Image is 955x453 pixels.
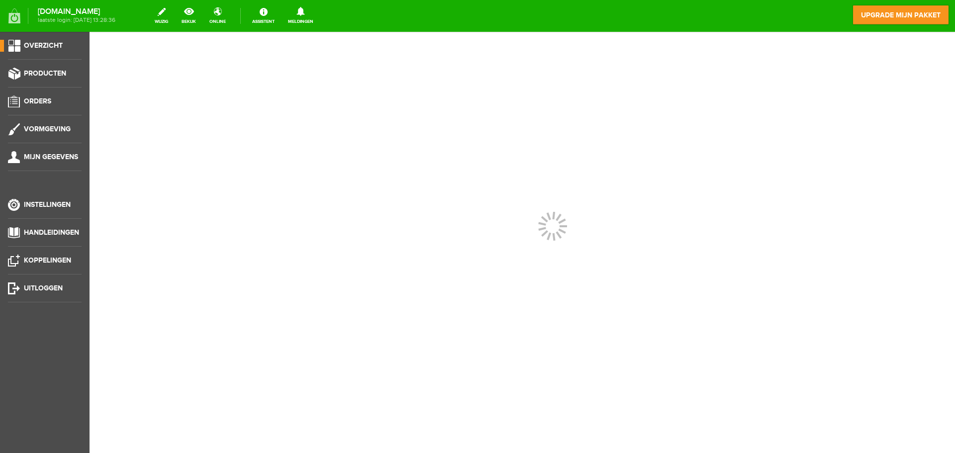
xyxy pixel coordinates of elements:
a: bekijk [176,5,202,27]
a: online [203,5,232,27]
span: Producten [24,69,66,78]
span: laatste login: [DATE] 13:28:36 [38,17,115,23]
span: Orders [24,97,51,105]
a: Meldingen [282,5,319,27]
span: Mijn gegevens [24,153,78,161]
a: wijzig [149,5,174,27]
span: Instellingen [24,200,71,209]
span: Vormgeving [24,125,71,133]
a: upgrade mijn pakket [853,5,949,25]
span: Overzicht [24,41,63,50]
a: Assistent [246,5,281,27]
span: Koppelingen [24,256,71,265]
span: Uitloggen [24,284,63,292]
strong: [DOMAIN_NAME] [38,9,115,14]
span: Handleidingen [24,228,79,237]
